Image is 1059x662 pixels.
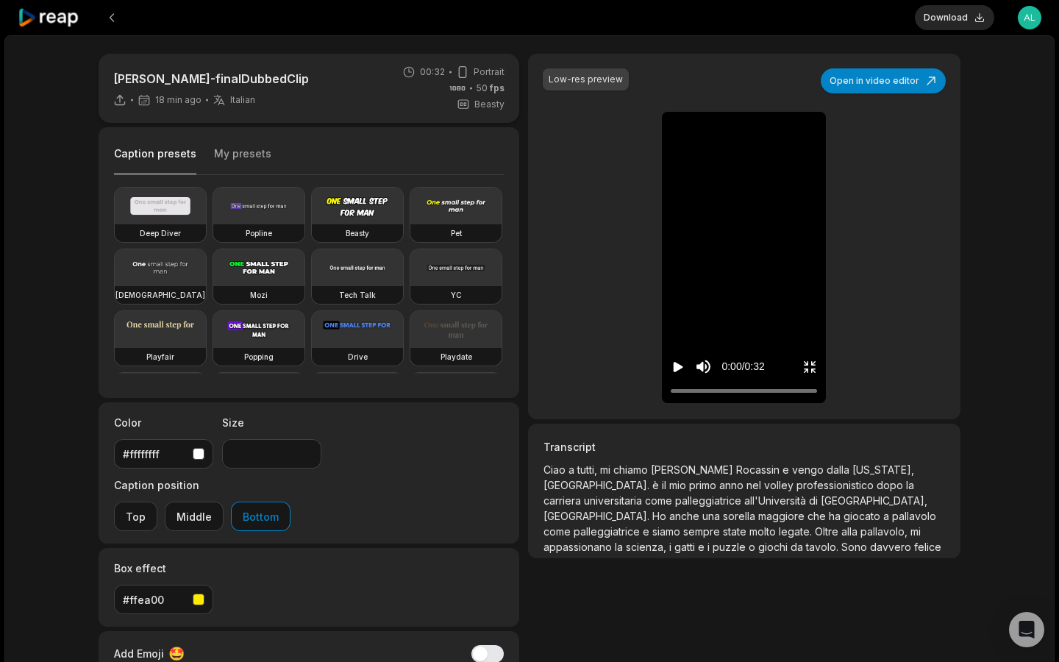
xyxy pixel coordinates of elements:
span: ha [829,510,844,522]
button: Bottom [231,502,290,531]
span: puzzle [713,541,749,553]
button: Play video [671,353,685,380]
span: molto [749,525,779,538]
h3: [DEMOGRAPHIC_DATA] [115,289,205,301]
label: Caption position [114,477,290,493]
span: 00:32 [420,65,445,79]
span: 18 min ago [155,94,202,106]
span: dalla [827,463,852,476]
span: anche una [669,510,723,522]
span: [GEOGRAPHIC_DATA]. [543,510,652,522]
span: Sono [841,541,870,553]
span: all'Università [744,494,809,507]
h3: Playfair [146,351,174,363]
span: Italian [230,94,255,106]
label: Color [114,415,213,430]
span: come [543,525,574,538]
span: la [615,541,626,553]
span: [PERSON_NAME] [651,463,736,476]
div: #ffffffff [123,446,187,462]
span: professionistico [796,479,877,491]
h3: Transcript [543,439,945,455]
span: pallavolo [892,510,936,522]
span: è il mio [652,479,689,491]
h3: YC [451,289,462,301]
span: [GEOGRAPHIC_DATA], [821,494,927,507]
label: Size [222,415,321,430]
span: [GEOGRAPHIC_DATA]. [543,479,652,491]
span: alla [841,525,860,538]
span: che [807,510,829,522]
span: giocato [844,510,883,522]
span: appassionano [543,541,615,553]
button: Open in video editor [821,68,946,93]
div: #ffea00 [123,592,187,608]
button: Top [114,502,157,531]
span: la [906,479,914,491]
span: gatti [674,541,698,553]
span: vengo [792,463,827,476]
span: siamo [652,525,683,538]
span: mi [600,463,613,476]
span: pallavolo, [860,525,910,538]
button: My presets [214,146,271,174]
span: Portrait [474,65,504,79]
button: Download [915,5,994,30]
span: palleggiatrice [675,494,744,507]
span: da [791,541,806,553]
span: primo anno [689,479,746,491]
span: tutti, [577,463,600,476]
span: giochi [758,541,791,553]
span: universitaria [584,494,645,507]
button: Exit fullscreen [802,353,817,380]
span: fps [490,82,504,93]
span: Add Emoji [114,646,164,661]
span: come [645,494,675,507]
span: felice [914,541,941,553]
h3: Beasty [346,227,369,239]
span: [US_STATE], [852,463,914,476]
button: #ffea00 [114,585,213,614]
h3: Mozi [250,289,268,301]
div: Open Intercom Messenger [1009,612,1044,647]
button: Middle [165,502,224,531]
button: #ffffffff [114,439,213,469]
span: mi [910,525,921,538]
span: Oltre [815,525,841,538]
span: di [809,494,821,507]
span: i [707,541,713,553]
span: a [883,510,892,522]
h3: Pet [451,227,462,239]
h3: Popline [246,227,272,239]
span: volley [764,479,796,491]
span: Beasty [474,98,504,111]
span: tavolo. [806,541,841,553]
span: e [782,463,792,476]
div: Low-res preview [549,73,623,86]
span: davvero [870,541,914,553]
span: Ciao [543,463,568,476]
h3: Popping [244,351,274,363]
span: sorella [723,510,758,522]
p: [PERSON_NAME]-finalDubbedClip [113,70,309,88]
span: o [749,541,758,553]
span: sempre [683,525,723,538]
button: Caption presets [114,146,196,175]
span: 50 [477,82,504,95]
h3: Drive [348,351,368,363]
label: Box effect [114,560,213,576]
h3: Tech Talk [339,289,376,301]
span: e [698,541,707,553]
span: e [643,525,652,538]
span: carriera [543,494,584,507]
span: dopo [877,479,906,491]
span: legate. [779,525,815,538]
span: palleggiatrice [574,525,643,538]
span: Rocassin [736,463,782,476]
span: Ho [652,510,669,522]
h3: Deep Diver [140,227,181,239]
span: state [723,525,749,538]
span: maggiore [758,510,807,522]
div: 0:00 / 0:32 [721,359,764,374]
span: chiamo [613,463,651,476]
